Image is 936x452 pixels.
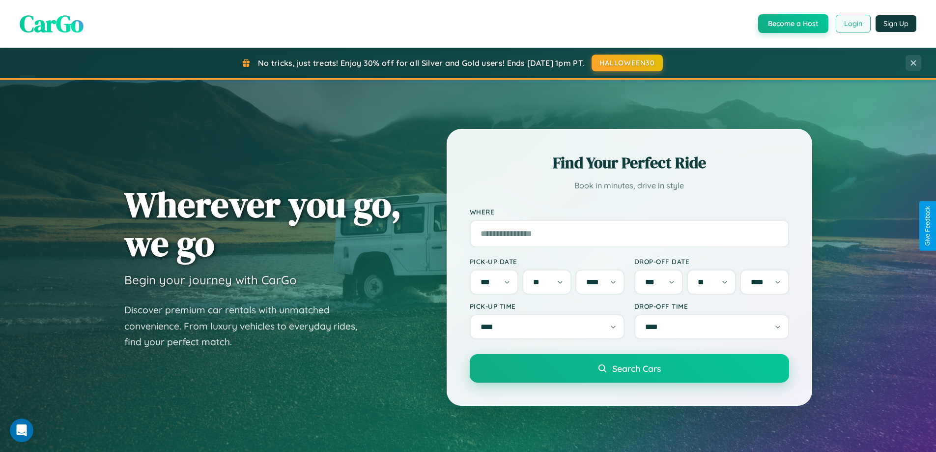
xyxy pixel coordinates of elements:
[470,257,624,266] label: Pick-up Date
[470,302,624,310] label: Pick-up Time
[470,179,789,193] p: Book in minutes, drive in style
[10,419,33,442] iframe: Intercom live chat
[612,363,661,374] span: Search Cars
[258,58,584,68] span: No tricks, just treats! Enjoy 30% off for all Silver and Gold users! Ends [DATE] 1pm PT.
[592,55,663,71] button: HALLOWEEN30
[924,206,931,246] div: Give Feedback
[758,14,828,33] button: Become a Host
[124,185,401,263] h1: Wherever you go, we go
[876,15,916,32] button: Sign Up
[20,7,84,40] span: CarGo
[470,152,789,174] h2: Find Your Perfect Ride
[470,354,789,383] button: Search Cars
[836,15,871,32] button: Login
[634,257,789,266] label: Drop-off Date
[124,302,370,350] p: Discover premium car rentals with unmatched convenience. From luxury vehicles to everyday rides, ...
[470,208,789,216] label: Where
[634,302,789,310] label: Drop-off Time
[124,272,297,287] h3: Begin your journey with CarGo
